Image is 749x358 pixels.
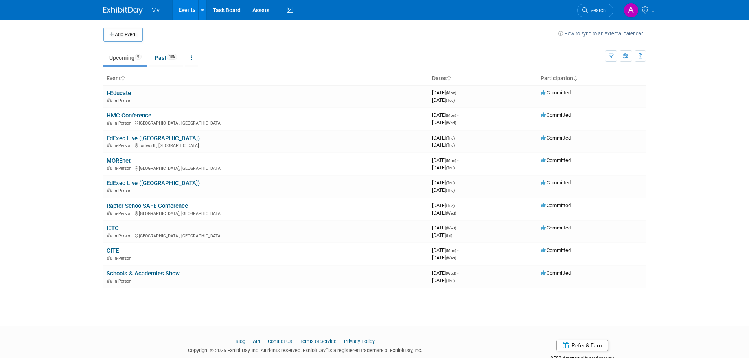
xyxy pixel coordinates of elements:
[107,142,426,148] div: Tortworth, [GEOGRAPHIC_DATA]
[103,28,143,42] button: Add Event
[107,270,180,277] a: Schools & Academies Show
[446,98,455,103] span: (Tue)
[432,247,458,253] span: [DATE]
[457,225,458,231] span: -
[107,256,112,260] img: In-Person Event
[541,157,571,163] span: Committed
[107,121,112,125] img: In-Person Event
[446,143,455,147] span: (Thu)
[114,256,134,261] span: In-Person
[457,157,458,163] span: -
[432,142,455,148] span: [DATE]
[107,202,188,209] a: Raptor SchoolSAFE Conference
[114,143,134,148] span: In-Person
[432,232,452,238] span: [DATE]
[107,119,426,126] div: [GEOGRAPHIC_DATA], [GEOGRAPHIC_DATA]
[456,180,457,185] span: -
[577,4,613,17] a: Search
[107,211,112,215] img: In-Person Event
[541,135,571,141] span: Committed
[456,135,457,141] span: -
[114,279,134,284] span: In-Person
[432,277,455,283] span: [DATE]
[446,113,456,117] span: (Mon)
[107,232,426,239] div: [GEOGRAPHIC_DATA], [GEOGRAPHIC_DATA]
[573,75,577,81] a: Sort by Participation Type
[107,233,112,237] img: In-Person Event
[432,165,455,171] span: [DATE]
[432,135,457,141] span: [DATE]
[107,157,131,164] a: MOREnet
[446,188,455,193] span: (Thu)
[446,91,456,95] span: (Mon)
[446,211,456,215] span: (Wed)
[300,338,337,344] a: Terms of Service
[107,143,112,147] img: In-Person Event
[107,165,426,171] div: [GEOGRAPHIC_DATA], [GEOGRAPHIC_DATA]
[541,225,571,231] span: Committed
[558,31,646,37] a: How to sync to an external calendar...
[114,166,134,171] span: In-Person
[344,338,375,344] a: Privacy Policy
[432,157,458,163] span: [DATE]
[446,181,455,185] span: (Thu)
[446,248,456,253] span: (Mon)
[114,211,134,216] span: In-Person
[114,121,134,126] span: In-Person
[114,233,134,239] span: In-Person
[446,158,456,163] span: (Mon)
[447,75,451,81] a: Sort by Start Date
[432,225,458,231] span: [DATE]
[446,226,456,230] span: (Wed)
[432,97,455,103] span: [DATE]
[114,98,134,103] span: In-Person
[432,119,456,125] span: [DATE]
[541,270,571,276] span: Committed
[167,54,177,60] span: 196
[432,202,457,208] span: [DATE]
[446,166,455,170] span: (Thu)
[261,338,267,344] span: |
[103,50,147,65] a: Upcoming9
[107,188,112,192] img: In-Person Event
[107,225,119,232] a: IETC
[114,188,134,193] span: In-Person
[326,347,328,351] sup: ®
[541,90,571,95] span: Committed
[432,112,458,118] span: [DATE]
[446,121,456,125] span: (Wed)
[541,202,571,208] span: Committed
[103,72,429,85] th: Event
[236,338,245,344] a: Blog
[446,233,452,238] span: (Fri)
[446,256,456,260] span: (Wed)
[107,90,131,97] a: I-Educate
[432,210,456,216] span: [DATE]
[268,338,292,344] a: Contact Us
[103,7,143,15] img: ExhibitDay
[107,112,151,119] a: HMC Conference
[107,166,112,170] img: In-Person Event
[149,50,183,65] a: Past196
[446,136,455,140] span: (Thu)
[624,3,639,18] img: Amy Barker
[107,180,200,187] a: EdExec Live ([GEOGRAPHIC_DATA])
[432,90,458,95] span: [DATE]
[457,90,458,95] span: -
[107,279,112,283] img: In-Person Event
[432,255,456,261] span: [DATE]
[446,204,455,208] span: (Tue)
[121,75,125,81] a: Sort by Event Name
[247,338,252,344] span: |
[152,7,161,13] span: Vivi
[338,338,343,344] span: |
[541,180,571,185] span: Committed
[456,202,457,208] span: -
[429,72,537,85] th: Dates
[446,271,456,275] span: (Wed)
[457,247,458,253] span: -
[432,187,455,193] span: [DATE]
[107,135,200,142] a: EdExec Live ([GEOGRAPHIC_DATA])
[588,7,606,13] span: Search
[432,180,457,185] span: [DATE]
